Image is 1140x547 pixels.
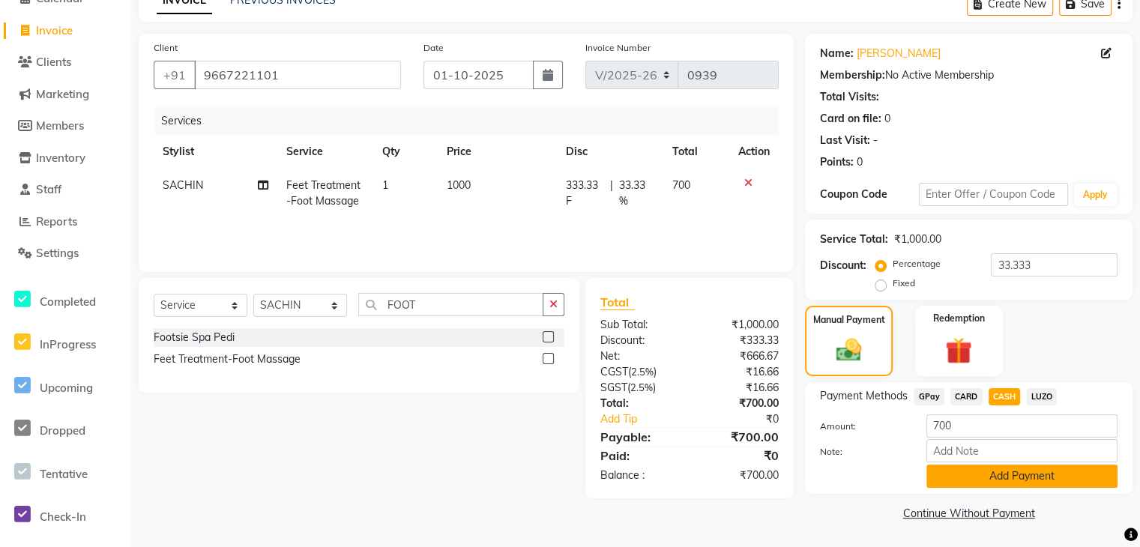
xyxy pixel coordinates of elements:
[4,86,127,103] a: Marketing
[914,388,944,405] span: GPay
[589,447,690,465] div: Paid:
[820,111,881,127] div: Card on file:
[820,67,885,83] div: Membership:
[828,336,869,365] img: _cash.svg
[589,348,690,364] div: Net:
[820,388,908,404] span: Payment Methods
[4,214,127,231] a: Reports
[631,366,654,378] span: 2.5%
[690,396,790,411] div: ₹700.00
[820,154,854,170] div: Points:
[893,276,915,290] label: Fixed
[857,154,863,170] div: 0
[893,257,941,271] label: Percentage
[894,232,941,247] div: ₹1,000.00
[857,46,941,61] a: [PERSON_NAME]
[585,41,651,55] label: Invoice Number
[926,414,1118,438] input: Amount
[589,468,690,483] div: Balance :
[690,428,790,446] div: ₹700.00
[589,396,690,411] div: Total:
[812,313,884,327] label: Manual Payment
[884,111,890,127] div: 0
[950,388,983,405] span: CARD
[937,334,980,367] img: _gift.svg
[566,178,604,209] span: 333.33 F
[40,337,96,351] span: InProgress
[729,135,779,169] th: Action
[154,41,178,55] label: Client
[36,87,89,101] span: Marketing
[820,133,870,148] div: Last Visit:
[989,388,1021,405] span: CASH
[690,333,790,348] div: ₹333.33
[690,447,790,465] div: ₹0
[373,135,437,169] th: Qty
[36,182,61,196] span: Staff
[690,364,790,380] div: ₹16.66
[933,312,985,325] label: Redemption
[690,348,790,364] div: ₹666.67
[820,89,879,105] div: Total Visits:
[286,178,361,208] span: Feet Treatment-Foot Massage
[40,510,86,524] span: Check-In
[820,258,866,273] div: Discount:
[36,118,84,133] span: Members
[820,187,919,202] div: Coupon Code
[4,150,127,167] a: Inventory
[40,423,85,438] span: Dropped
[589,364,690,380] div: ( )
[610,178,613,209] span: |
[4,245,127,262] a: Settings
[40,467,88,481] span: Tentative
[154,330,235,345] div: Footsie Spa Pedi
[706,411,790,427] div: ₹0
[447,178,471,192] span: 1000
[1074,184,1117,206] button: Apply
[36,55,71,69] span: Clients
[809,445,915,459] label: Note:
[36,246,79,260] span: Settings
[873,133,878,148] div: -
[589,317,690,333] div: Sub Total:
[4,54,127,71] a: Clients
[36,151,85,165] span: Inventory
[600,294,635,310] span: Total
[600,365,628,378] span: CGST
[36,214,77,229] span: Reports
[589,333,690,348] div: Discount:
[820,46,854,61] div: Name:
[808,506,1130,522] a: Continue Without Payment
[40,381,93,395] span: Upcoming
[589,428,690,446] div: Payable:
[589,380,690,396] div: ( )
[600,381,627,394] span: SGST
[820,232,888,247] div: Service Total:
[1026,388,1057,405] span: LUZO
[926,439,1118,462] input: Add Note
[277,135,373,169] th: Service
[672,178,690,192] span: 700
[926,465,1118,488] button: Add Payment
[438,135,557,169] th: Price
[690,468,790,483] div: ₹700.00
[809,420,915,433] label: Amount:
[358,293,543,316] input: Search or Scan
[154,135,277,169] th: Stylist
[919,183,1068,206] input: Enter Offer / Coupon Code
[163,178,203,192] span: SACHIN
[40,294,96,309] span: Completed
[690,317,790,333] div: ₹1,000.00
[382,178,388,192] span: 1
[630,381,653,393] span: 2.5%
[619,178,654,209] span: 33.33 %
[4,118,127,135] a: Members
[589,411,707,427] a: Add Tip
[820,67,1118,83] div: No Active Membership
[155,107,790,135] div: Services
[663,135,729,169] th: Total
[154,61,196,89] button: +91
[690,380,790,396] div: ₹16.66
[423,41,444,55] label: Date
[194,61,401,89] input: Search by Name/Mobile/Email/Code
